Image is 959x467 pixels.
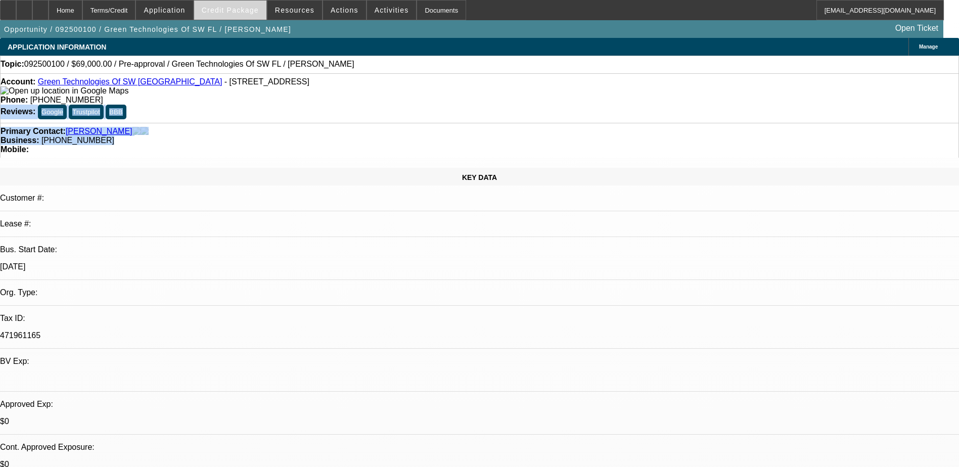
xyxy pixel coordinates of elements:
a: View Google Maps [1,86,128,95]
span: Actions [331,6,358,14]
button: Actions [323,1,366,20]
button: Application [136,1,193,20]
span: Application [144,6,185,14]
span: 092500100 / $69,000.00 / Pre-approval / Green Technologies Of SW FL / [PERSON_NAME] [24,60,354,69]
img: facebook-icon.png [132,127,141,136]
strong: Phone: [1,96,28,104]
span: - [STREET_ADDRESS] [224,77,309,86]
img: Open up location in Google Maps [1,86,128,96]
strong: Primary Contact: [1,127,66,136]
span: Credit Package [202,6,259,14]
span: [PHONE_NUMBER] [30,96,103,104]
button: Credit Package [194,1,266,20]
strong: Topic: [1,60,24,69]
span: Activities [375,6,409,14]
span: Resources [275,6,314,14]
a: Green Technologies Of SW [GEOGRAPHIC_DATA] [38,77,222,86]
strong: Reviews: [1,107,35,116]
span: KEY DATA [462,173,497,181]
span: Opportunity / 092500100 / Green Technologies Of SW FL / [PERSON_NAME] [4,25,291,33]
button: BBB [106,105,126,119]
strong: Business: [1,136,39,145]
span: APPLICATION INFORMATION [8,43,106,51]
button: Activities [367,1,417,20]
span: Manage [919,44,938,50]
strong: Account: [1,77,35,86]
button: Trustpilot [69,105,103,119]
a: Open Ticket [891,20,942,37]
strong: Mobile: [1,145,29,154]
button: Resources [267,1,322,20]
a: [PERSON_NAME] [66,127,132,136]
img: linkedin-icon.png [141,127,149,136]
button: Google [38,105,67,119]
span: [PHONE_NUMBER] [41,136,114,145]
